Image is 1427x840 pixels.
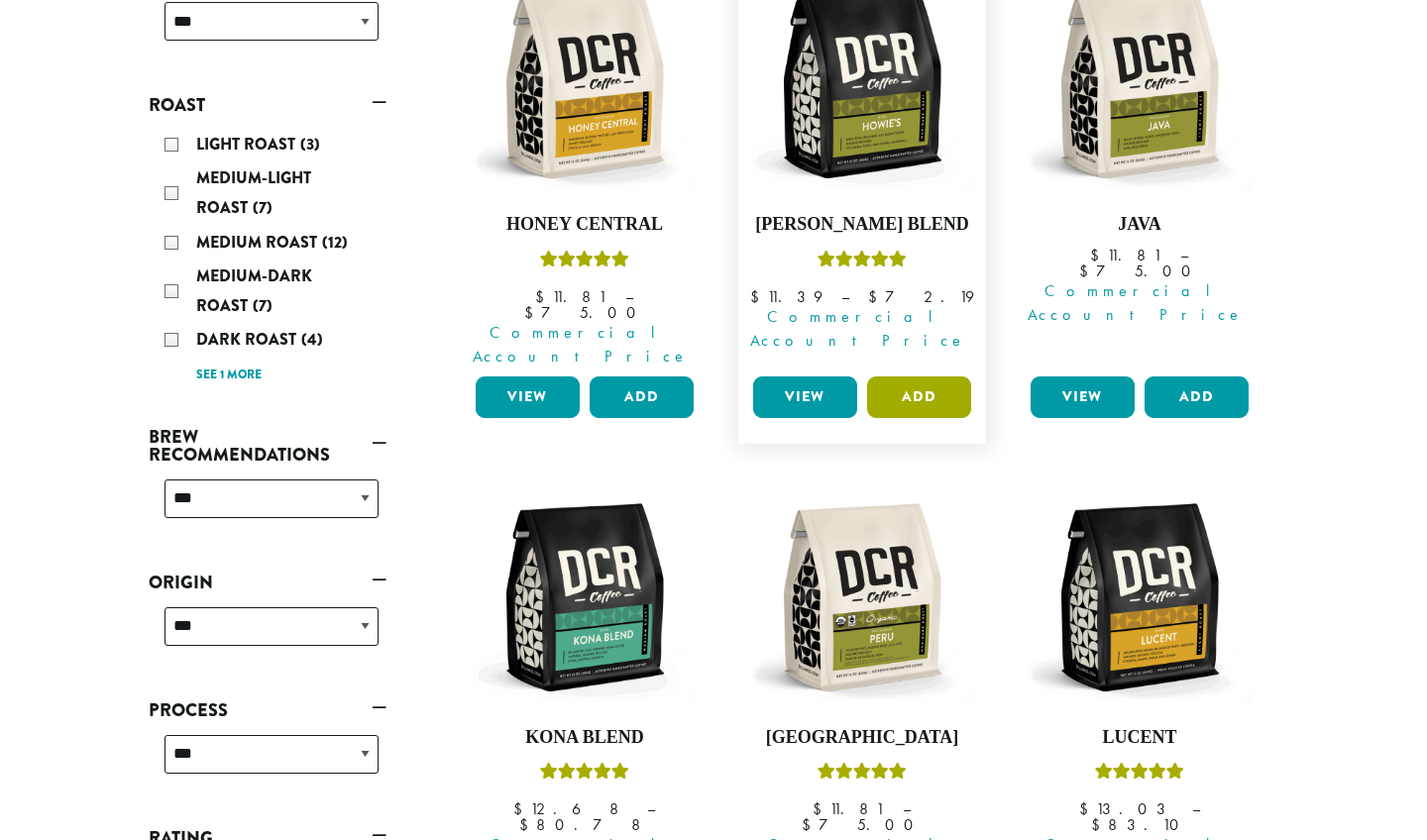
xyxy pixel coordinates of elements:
[149,599,386,670] div: Origin
[519,814,650,835] bdi: 80.78
[748,483,976,711] img: DCR-12oz-FTO-Peru-Stock-scaled.png
[750,286,823,307] bdi: 11.39
[867,376,971,418] button: Add
[748,727,976,749] h4: [GEOGRAPHIC_DATA]
[813,798,884,819] bdi: 11.81
[1079,798,1173,819] bdi: 13.03
[196,166,311,219] span: Medium-Light Roast
[1079,261,1200,281] bdi: 75.00
[519,814,536,835] span: $
[818,760,907,789] div: Rated 4.83 out of 5
[196,231,322,254] span: Medium Roast
[1090,245,1161,265] bdi: 11.81
[753,376,857,418] a: View
[196,366,262,385] a: See 1 more
[1095,760,1184,789] div: Rated 5.00 out of 5
[196,133,300,156] span: Light Roast
[149,472,386,542] div: Brew Recommendations
[1026,483,1254,711] img: DCR-12oz-Lucent-Stock-scaled.png
[471,727,699,749] h4: Kona Blend
[300,133,320,156] span: (3)
[513,798,530,819] span: $
[1180,245,1188,265] span: –
[524,302,541,323] span: $
[149,566,386,599] a: Origin
[903,798,911,819] span: –
[149,122,386,396] div: Roast
[322,231,348,254] span: (12)
[524,302,645,323] bdi: 75.00
[868,286,974,307] bdi: 72.19
[196,328,301,351] span: Dark Roast
[540,760,629,789] div: Rated 5.00 out of 5
[868,286,885,307] span: $
[1026,727,1254,749] h4: Lucent
[590,376,694,418] button: Add
[1079,261,1096,281] span: $
[471,214,699,236] h4: Honey Central
[802,814,819,835] span: $
[471,483,699,711] img: DCR-12oz-Kona-Blend-Stock-scaled.png
[1192,798,1200,819] span: –
[841,286,849,307] span: –
[1145,376,1249,418] button: Add
[1091,814,1108,835] span: $
[196,264,312,317] span: Medium-Dark Roast
[149,693,386,727] a: Process
[1031,376,1135,418] a: View
[253,294,273,317] span: (7)
[748,214,976,236] h4: [PERSON_NAME] Blend
[253,196,273,219] span: (7)
[1026,214,1254,236] h4: Java
[476,376,580,418] a: View
[535,286,552,307] span: $
[1090,245,1107,265] span: $
[647,798,655,819] span: –
[535,286,606,307] bdi: 11.81
[750,286,767,307] span: $
[301,328,323,351] span: (4)
[149,420,386,472] a: Brew Recommendations
[463,321,699,368] span: Commercial Account Price
[540,248,629,277] div: Rated 5.00 out of 5
[149,727,386,797] div: Process
[513,798,628,819] bdi: 12.68
[1091,814,1188,835] bdi: 83.10
[740,305,976,353] span: Commercial Account Price
[625,286,633,307] span: –
[818,248,907,277] div: Rated 4.67 out of 5
[149,88,386,122] a: Roast
[1079,798,1096,819] span: $
[1018,279,1254,327] span: Commercial Account Price
[813,798,829,819] span: $
[802,814,923,835] bdi: 75.00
